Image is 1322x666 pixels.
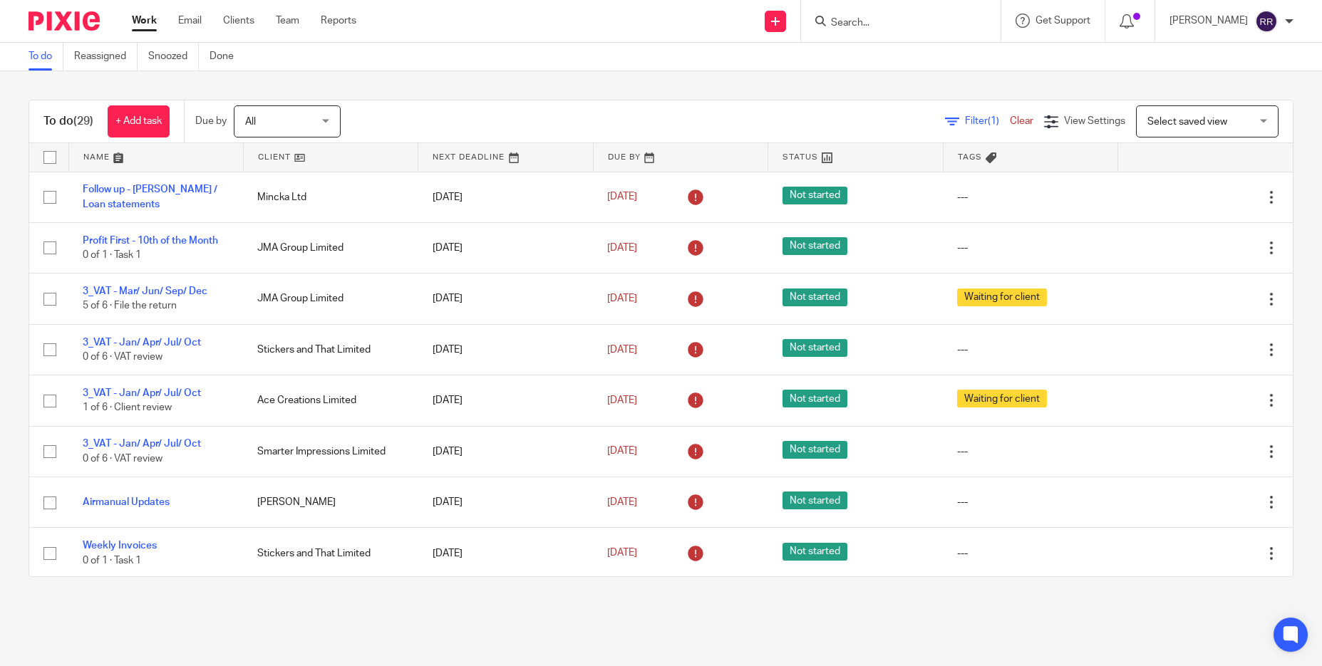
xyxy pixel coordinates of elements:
span: Not started [783,491,847,509]
td: Smarter Impressions Limited [243,426,418,477]
span: (29) [73,115,93,127]
td: JMA Group Limited [243,274,418,324]
img: svg%3E [1255,10,1278,33]
div: --- [957,444,1103,459]
a: Profit First - 10th of the Month [83,236,218,246]
a: Email [178,14,202,28]
span: [DATE] [607,293,637,303]
div: --- [957,343,1103,357]
td: [DATE] [418,477,593,528]
a: Done [210,43,244,71]
span: [DATE] [607,345,637,355]
a: Airmanual Updates [83,497,170,507]
span: [DATE] [607,192,637,202]
td: [DATE] [418,172,593,222]
a: 3_VAT - Jan/ Apr/ Jul/ Oct [83,338,201,348]
p: Due by [195,114,227,128]
div: --- [957,495,1103,509]
a: Reports [321,14,356,28]
img: Pixie [29,11,100,31]
a: To do [29,43,63,71]
span: Not started [783,288,847,306]
span: [DATE] [607,243,637,253]
span: 0 of 1 · Task 1 [83,556,141,566]
span: Not started [783,237,847,255]
td: Ace Creations Limited [243,375,418,426]
span: [DATE] [607,395,637,405]
span: All [245,117,256,127]
td: [DATE] [418,426,593,477]
span: 0 of 1 · Task 1 [83,250,141,260]
td: JMA Group Limited [243,222,418,273]
span: Not started [783,441,847,459]
h1: To do [43,114,93,129]
span: Tags [958,153,982,161]
span: [DATE] [607,497,637,507]
span: [DATE] [607,447,637,457]
td: Mincka Ltd [243,172,418,222]
a: Clear [1010,116,1033,126]
span: Waiting for client [957,390,1047,407]
td: [DATE] [418,274,593,324]
span: View Settings [1064,116,1125,126]
a: 3_VAT - Jan/ Apr/ Jul/ Oct [83,439,201,449]
a: + Add task [108,105,170,137]
a: Reassigned [74,43,138,71]
div: --- [957,546,1103,561]
span: (1) [988,116,999,126]
span: 5 of 6 · File the return [83,301,177,311]
td: [DATE] [418,528,593,578]
span: Waiting for client [957,288,1047,306]
a: Follow up - [PERSON_NAME] / Loan statements [83,184,217,209]
input: Search [830,17,958,30]
span: Not started [783,339,847,357]
td: [DATE] [418,222,593,273]
a: Clients [223,14,254,28]
span: Not started [783,543,847,561]
span: Filter [965,116,1010,126]
span: Not started [783,390,847,407]
span: Select saved view [1147,117,1227,127]
span: [DATE] [607,548,637,558]
td: [PERSON_NAME] [243,477,418,528]
span: 0 of 6 · VAT review [83,454,162,464]
span: 1 of 6 · Client review [83,403,172,413]
td: [DATE] [418,375,593,426]
div: --- [957,190,1103,204]
a: Weekly Invoices [83,541,157,551]
p: [PERSON_NAME] [1169,14,1248,28]
span: Get Support [1036,16,1090,26]
a: 3_VAT - Jan/ Apr/ Jul/ Oct [83,388,201,398]
td: Stickers and That Limited [243,324,418,375]
span: Not started [783,187,847,204]
td: [DATE] [418,324,593,375]
a: Team [276,14,299,28]
a: Work [132,14,157,28]
div: --- [957,241,1103,255]
td: Stickers and That Limited [243,528,418,578]
a: Snoozed [148,43,199,71]
a: 3_VAT - Mar/ Jun/ Sep/ Dec [83,286,207,296]
span: 0 of 6 · VAT review [83,352,162,362]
